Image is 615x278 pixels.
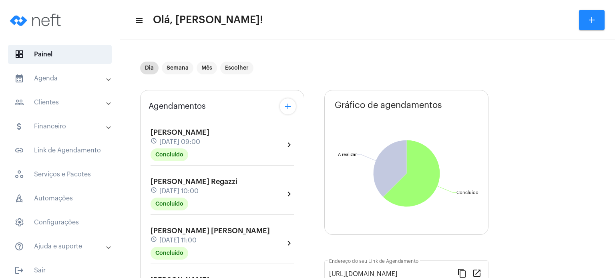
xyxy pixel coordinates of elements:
[140,62,159,74] mat-chip: Dia
[5,93,120,112] mat-expansion-panel-header: sidenav iconClientes
[8,45,112,64] span: Painel
[335,100,442,110] span: Gráfico de agendamentos
[14,74,24,83] mat-icon: sidenav icon
[151,187,158,196] mat-icon: schedule
[159,237,197,244] span: [DATE] 11:00
[14,266,24,275] mat-icon: sidenav icon
[14,98,24,107] mat-icon: sidenav icon
[151,178,237,185] span: [PERSON_NAME] Regazzi
[284,140,294,150] mat-icon: chevron_right
[14,242,24,251] mat-icon: sidenav icon
[159,188,199,195] span: [DATE] 10:00
[329,270,451,278] input: Link
[14,122,107,131] mat-panel-title: Financeiro
[5,237,120,256] mat-expansion-panel-header: sidenav iconAjuda e suporte
[338,152,357,157] text: A realizar
[14,98,107,107] mat-panel-title: Clientes
[14,218,24,227] span: sidenav icon
[283,102,293,111] mat-icon: add
[159,138,200,146] span: [DATE] 09:00
[151,198,188,210] mat-chip: Concluído
[6,4,66,36] img: logo-neft-novo-2.png
[14,74,107,83] mat-panel-title: Agenda
[472,268,482,278] mat-icon: open_in_new
[8,165,112,184] span: Serviços e Pacotes
[14,194,24,203] span: sidenav icon
[151,138,158,146] mat-icon: schedule
[153,14,263,26] span: Olá, [PERSON_NAME]!
[8,189,112,208] span: Automações
[5,117,120,136] mat-expansion-panel-header: sidenav iconFinanceiro
[151,148,188,161] mat-chip: Concluído
[8,213,112,232] span: Configurações
[456,190,478,195] text: Concluído
[149,102,206,111] span: Agendamentos
[14,146,24,155] mat-icon: sidenav icon
[284,238,294,248] mat-icon: chevron_right
[587,15,597,25] mat-icon: add
[151,129,209,136] span: [PERSON_NAME]
[5,69,120,88] mat-expansion-panel-header: sidenav iconAgenda
[135,16,143,25] mat-icon: sidenav icon
[151,247,188,260] mat-chip: Concluído
[220,62,253,74] mat-chip: Escolher
[14,50,24,59] span: sidenav icon
[457,268,467,278] mat-icon: content_copy
[197,62,217,74] mat-chip: Mês
[151,227,270,234] span: [PERSON_NAME] [PERSON_NAME]
[14,242,107,251] mat-panel-title: Ajuda e suporte
[8,141,112,160] span: Link de Agendamento
[151,236,158,245] mat-icon: schedule
[284,189,294,199] mat-icon: chevron_right
[162,62,193,74] mat-chip: Semana
[14,170,24,179] span: sidenav icon
[14,122,24,131] mat-icon: sidenav icon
